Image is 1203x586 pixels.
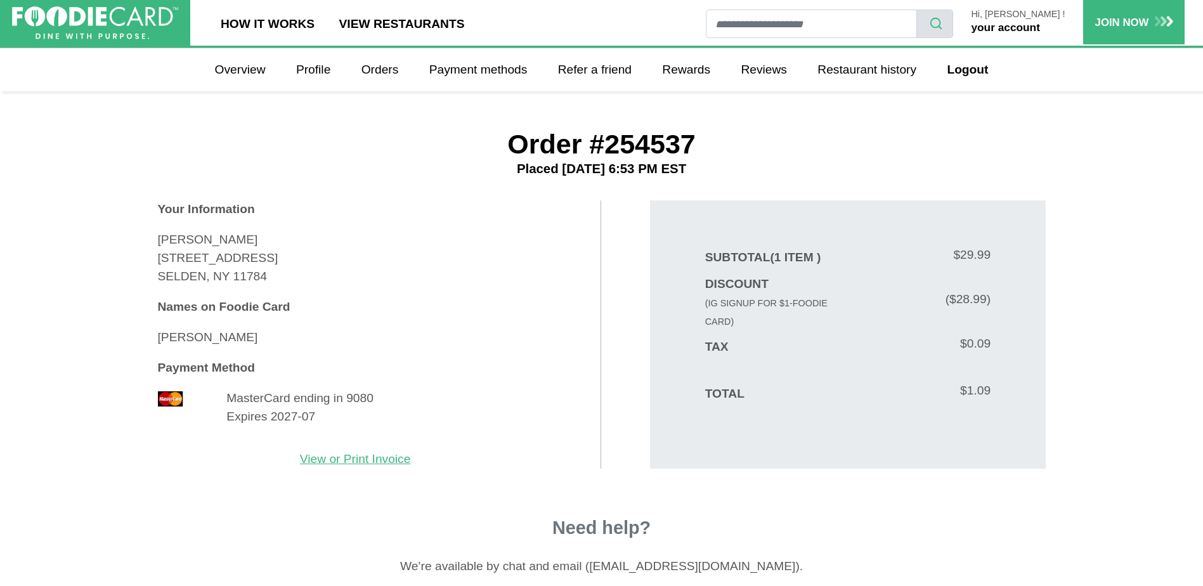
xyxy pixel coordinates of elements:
[202,55,277,85] a: Overview
[705,385,848,403] dt: Total
[158,329,553,347] li: [PERSON_NAME]
[158,300,290,313] strong: Names on Foodie Card
[848,382,991,400] dd: $1.09
[226,408,552,426] p: Expires 2027-07
[158,161,1046,177] small: Placed [DATE] 6:53 PM EST
[349,55,411,85] a: Orders
[158,202,255,216] strong: Your Information
[300,452,411,466] a: View or Print Invoice
[705,275,848,330] dt: Discount
[848,246,991,264] dd: $29.99
[770,251,821,264] span: (1 item )
[705,298,828,327] small: (IG signup for $1-foodie card)
[848,290,991,309] dd: ($28.99)
[158,391,183,407] img: mastercard.png
[12,6,178,40] img: FoodieCard; Eat, Drink, Save, Donate
[417,55,540,85] a: Payment methods
[546,55,644,85] a: Refer a friend
[158,231,553,285] address: [PERSON_NAME] [STREET_ADDRESS] SELDEN, NY 11784
[705,338,848,356] dt: Tax
[158,361,256,374] strong: Payment Method
[729,55,799,85] a: Reviews
[971,10,1065,20] p: Hi, [PERSON_NAME] !
[706,10,917,38] input: restaurant search
[705,249,848,267] dt: Subtotal
[217,389,562,438] div: MasterCard ending in 9080
[650,55,722,85] a: Rewards
[400,517,803,539] h3: Need help?
[284,55,343,85] a: Profile
[916,10,953,38] button: search
[158,128,1046,176] h1: Order #254537
[848,335,991,353] dd: $0.09
[805,55,928,85] a: Restaurant history
[935,55,1000,85] a: Logout
[400,557,803,576] p: We’re available by chat and email ( [EMAIL_ADDRESS][DOMAIN_NAME] ).
[971,21,1039,34] a: your account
